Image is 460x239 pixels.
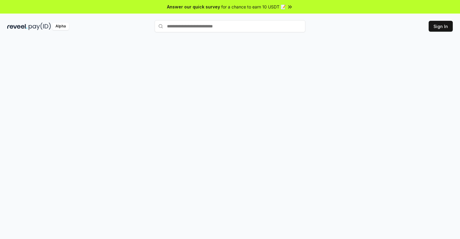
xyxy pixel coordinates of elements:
[52,23,69,30] div: Alpha
[221,4,286,10] span: for a chance to earn 10 USDT 📝
[167,4,220,10] span: Answer our quick survey
[429,21,453,32] button: Sign In
[7,23,27,30] img: reveel_dark
[29,23,51,30] img: pay_id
